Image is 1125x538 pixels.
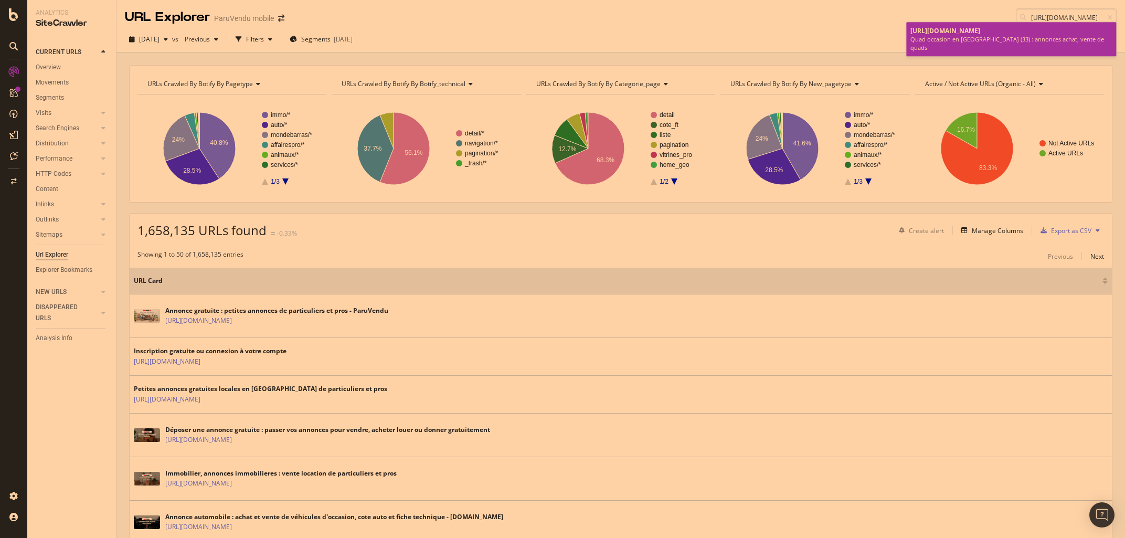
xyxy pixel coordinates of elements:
img: main image [134,309,160,323]
svg: A chart. [720,103,909,194]
svg: A chart. [137,103,326,194]
div: Quad occasion en [GEOGRAPHIC_DATA] (33) : annonces achat, vente de quads [910,35,1112,51]
div: [DATE] [334,35,353,44]
span: URLs Crawled By Botify By pagetype [147,79,253,88]
text: 28.5% [765,166,783,174]
div: Distribution [36,138,69,149]
div: Performance [36,153,72,164]
a: Overview [36,62,109,73]
span: Segments [301,35,331,44]
button: Filters [231,31,277,48]
text: pagination/* [465,150,498,157]
text: _trash/* [464,160,487,167]
div: -0.33% [277,229,297,238]
text: auto/* [271,121,288,129]
h4: URLs Crawled By Botify By botify_technical [339,76,511,92]
div: Overview [36,62,61,73]
text: 1/3 [854,178,863,185]
a: Content [36,184,109,195]
button: Next [1090,250,1104,262]
a: Distribution [36,138,98,149]
div: Petites annonces gratuites locales en [GEOGRAPHIC_DATA] de particuliers et pros [134,384,387,394]
a: Url Explorer [36,249,109,260]
text: 56.1% [405,149,423,156]
a: Sitemaps [36,229,98,240]
text: immo/* [854,111,874,119]
div: Showing 1 to 50 of 1,658,135 entries [137,250,243,262]
text: 68.3% [597,156,614,164]
h4: Active / Not Active URLs [923,76,1095,92]
div: ParuVendu mobile [214,13,274,24]
div: Create alert [909,226,944,235]
a: [URL][DOMAIN_NAME] [165,522,232,532]
text: 24% [172,136,185,143]
div: arrow-right-arrow-left [278,15,284,22]
div: Segments [36,92,64,103]
div: HTTP Codes [36,168,71,180]
text: 28.5% [183,167,201,174]
a: CURRENT URLS [36,47,98,58]
div: Annonce automobile : achat et vente de véhicules d'occasion, cote auto et fiche technique - [DOMA... [165,512,503,522]
h4: URLs Crawled By Botify By categorie_page [534,76,706,92]
img: main image [134,472,160,486]
text: pagination [660,141,688,149]
img: main image [134,428,160,442]
text: 83.3% [979,164,997,172]
a: DISAPPEARED URLS [36,302,98,324]
div: Sitemaps [36,229,62,240]
span: vs [172,35,181,44]
div: Manage Columns [972,226,1023,235]
button: Manage Columns [957,224,1023,237]
div: Analytics [36,8,108,17]
div: SiteCrawler [36,17,108,29]
div: Content [36,184,58,195]
text: immo/* [271,111,291,119]
text: Active URLs [1048,150,1083,157]
h4: URLs Crawled By Botify By new_pagetype [728,76,900,92]
div: NEW URLS [36,287,67,298]
div: Outlinks [36,214,59,225]
div: Inlinks [36,199,54,210]
button: Export as CSV [1036,222,1091,239]
input: Find a URL [1016,8,1117,27]
text: services/* [271,161,298,168]
div: Previous [1048,252,1073,261]
div: Filters [246,35,264,44]
a: Visits [36,108,98,119]
div: DISAPPEARED URLS [36,302,89,324]
span: 1,658,135 URLs found [137,221,267,239]
img: Equal [271,232,275,235]
text: affairespro/* [271,141,305,149]
a: Explorer Bookmarks [36,265,109,276]
button: Segments[DATE] [285,31,357,48]
a: [URL][DOMAIN_NAME] [165,435,232,445]
span: Previous [181,35,210,44]
text: vitrines_pro [660,151,692,159]
a: Inlinks [36,199,98,210]
div: Analysis Info [36,333,72,344]
text: Not Active URLs [1048,140,1094,147]
a: [URL][DOMAIN_NAME] [134,394,200,405]
a: Search Engines [36,123,98,134]
text: cote_ft [660,121,679,129]
span: [URL][DOMAIN_NAME] [910,26,980,35]
button: Previous [181,31,222,48]
text: mondebarras/* [854,131,895,139]
a: Movements [36,77,109,88]
text: 41.6% [793,140,811,147]
div: Search Engines [36,123,79,134]
text: detail [660,111,675,119]
text: services/* [854,161,881,168]
a: Segments [36,92,109,103]
text: navigation/* [465,140,498,147]
div: CURRENT URLS [36,47,81,58]
div: Movements [36,77,69,88]
div: Immobilier, annonces immobilieres : vente location de particuliers et pros [165,469,397,478]
a: Performance [36,153,98,164]
div: Visits [36,108,51,119]
button: Previous [1048,250,1073,262]
div: Explorer Bookmarks [36,265,92,276]
div: Inscription gratuite ou connexion à votre compte [134,346,286,356]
